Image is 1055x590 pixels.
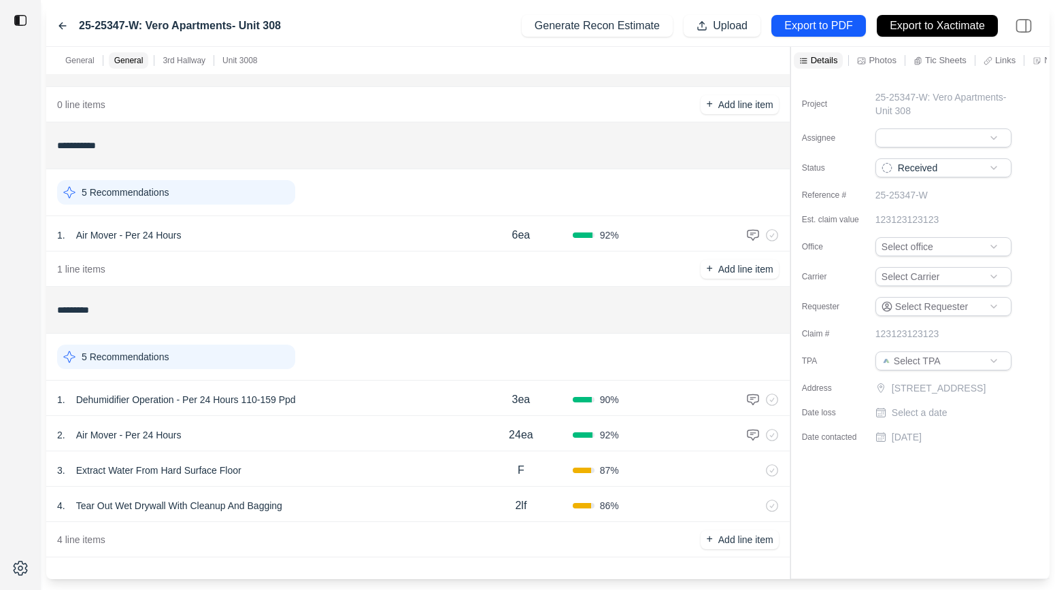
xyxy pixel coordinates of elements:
img: toggle sidebar [14,14,27,27]
label: 25-25347-W: Vero Apartments- Unit 308 [79,18,281,34]
button: Upload [684,15,760,37]
button: Export to PDF [771,15,866,37]
button: Export to Xactimate [877,15,998,37]
img: right-panel.svg [1009,11,1039,41]
p: Export to PDF [784,18,852,34]
p: Export to Xactimate [890,18,985,34]
p: Upload [713,18,748,34]
button: Generate Recon Estimate [522,15,673,37]
p: Generate Recon Estimate [535,18,660,34]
